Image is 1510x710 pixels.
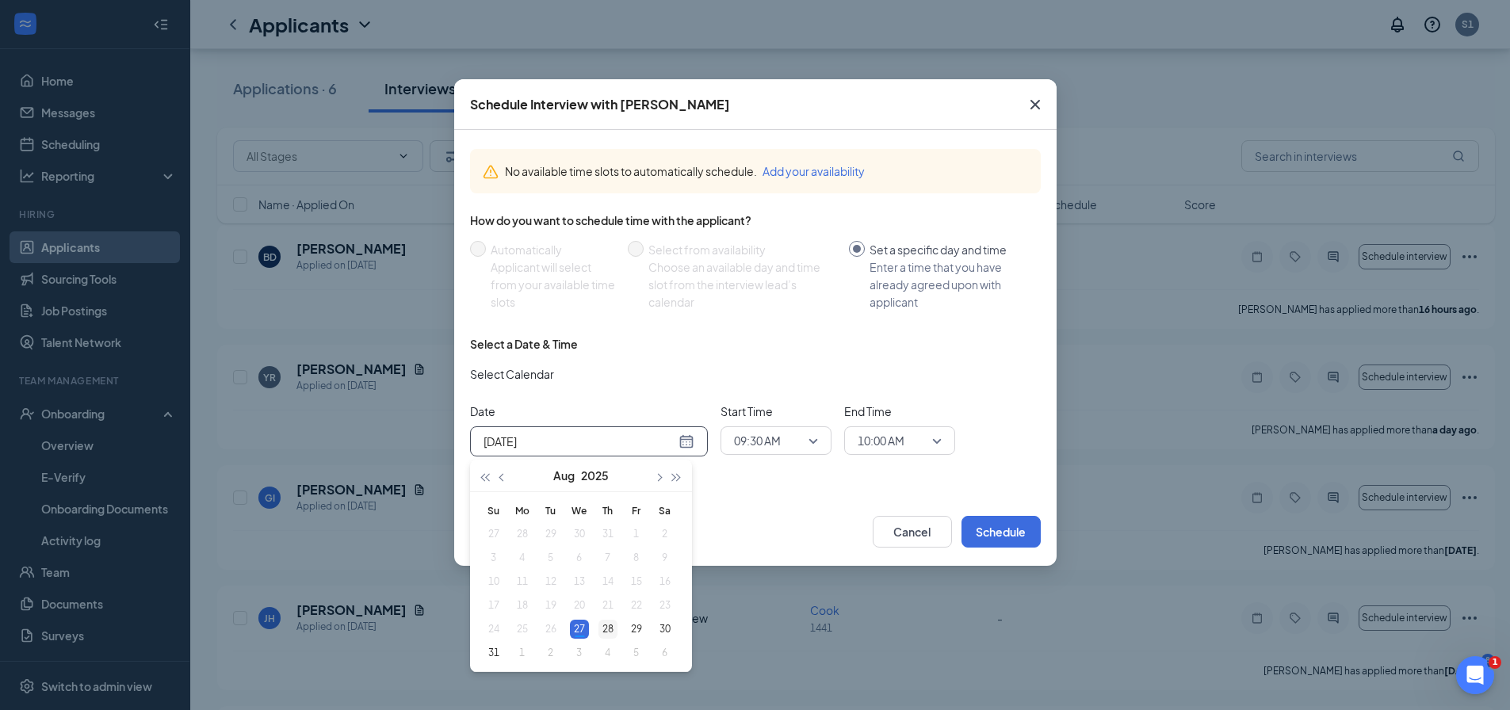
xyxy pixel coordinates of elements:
[508,498,537,522] th: Mo
[763,162,865,180] button: Add your availability
[656,643,675,662] div: 6
[505,162,1028,180] div: No available time slots to automatically schedule.
[541,643,560,662] div: 2
[470,336,578,352] div: Select a Date & Time
[651,498,679,522] th: Sa
[537,641,565,665] td: 2025-09-02
[627,643,646,662] div: 5
[622,498,651,522] th: Fr
[508,641,537,665] td: 2025-09-01
[491,241,615,258] div: Automatically
[594,498,622,522] th: Th
[598,643,617,662] div: 4
[594,641,622,665] td: 2025-09-04
[565,498,594,522] th: We
[651,617,679,641] td: 2025-08-30
[651,641,679,665] td: 2025-09-06
[1456,656,1494,694] iframe: Intercom live chat
[483,164,499,180] svg: Warning
[480,498,508,522] th: Su
[537,498,565,522] th: Tu
[553,460,575,491] button: Aug
[470,96,730,113] div: Schedule Interview with [PERSON_NAME]
[513,643,532,662] div: 1
[570,643,589,662] div: 3
[565,641,594,665] td: 2025-09-03
[1026,95,1045,114] svg: Cross
[622,641,651,665] td: 2025-09-05
[961,516,1041,548] button: Schedule
[594,617,622,641] td: 2025-08-28
[622,617,651,641] td: 2025-08-29
[648,258,836,311] div: Choose an available day and time slot from the interview lead’s calendar
[491,258,615,311] div: Applicant will select from your available time slots
[870,258,1028,311] div: Enter a time that you have already agreed upon with applicant
[570,620,589,639] div: 27
[734,429,781,452] span: 09:30 AM
[627,620,646,639] div: 29
[470,212,1041,228] div: How do you want to schedule time with the applicant?
[1014,79,1057,130] button: Close
[565,617,594,641] td: 2025-08-27
[1489,656,1501,669] span: 1
[656,620,675,639] div: 30
[470,365,554,383] span: Select Calendar
[480,641,508,665] td: 2025-08-31
[858,429,904,452] span: 10:00 AM
[648,241,836,258] div: Select from availability
[844,403,955,420] span: End Time
[470,403,708,420] span: Date
[721,403,831,420] span: Start Time
[484,433,675,450] input: Aug 27, 2025
[870,241,1028,258] div: Set a specific day and time
[484,643,503,662] div: 31
[598,620,617,639] div: 28
[581,460,609,491] button: 2025
[873,516,952,548] button: Cancel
